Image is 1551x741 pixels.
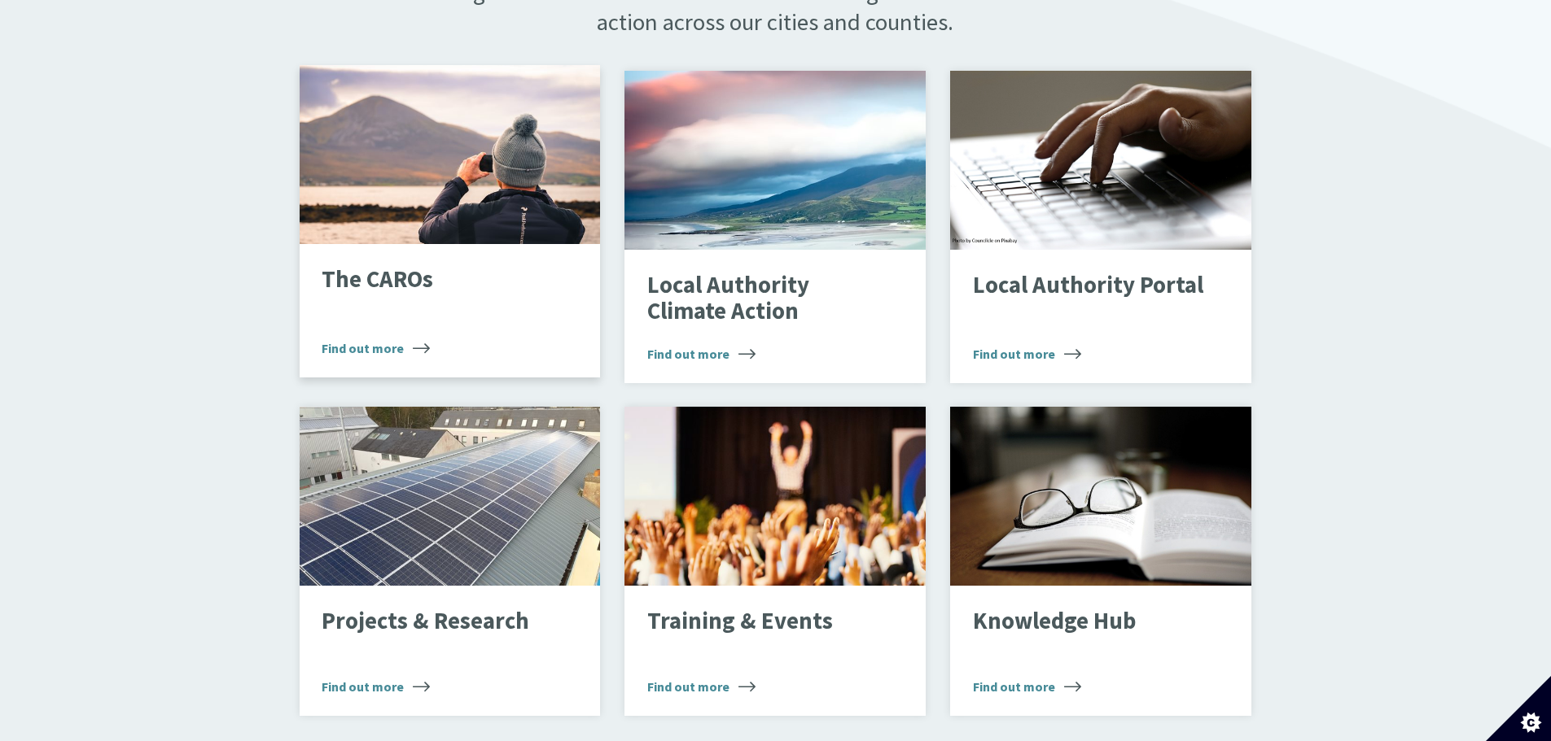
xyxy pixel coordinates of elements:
[300,407,601,716] a: Projects & Research Find out more
[624,407,926,716] a: Training & Events Find out more
[322,338,430,358] span: Find out more
[1486,676,1551,741] button: Set cookie preferences
[950,71,1251,383] a: Local Authority Portal Find out more
[322,608,553,634] p: Projects & Research
[950,407,1251,716] a: Knowledge Hub Find out more
[300,65,601,377] a: The CAROs Find out more
[973,344,1081,364] span: Find out more
[647,608,878,634] p: Training & Events
[647,344,756,364] span: Find out more
[647,677,756,696] span: Find out more
[973,272,1204,299] p: Local Authority Portal
[973,608,1204,634] p: Knowledge Hub
[973,677,1081,696] span: Find out more
[624,71,926,383] a: Local Authority Climate Action Find out more
[322,677,430,696] span: Find out more
[647,272,878,324] p: Local Authority Climate Action
[322,267,553,293] p: The CAROs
